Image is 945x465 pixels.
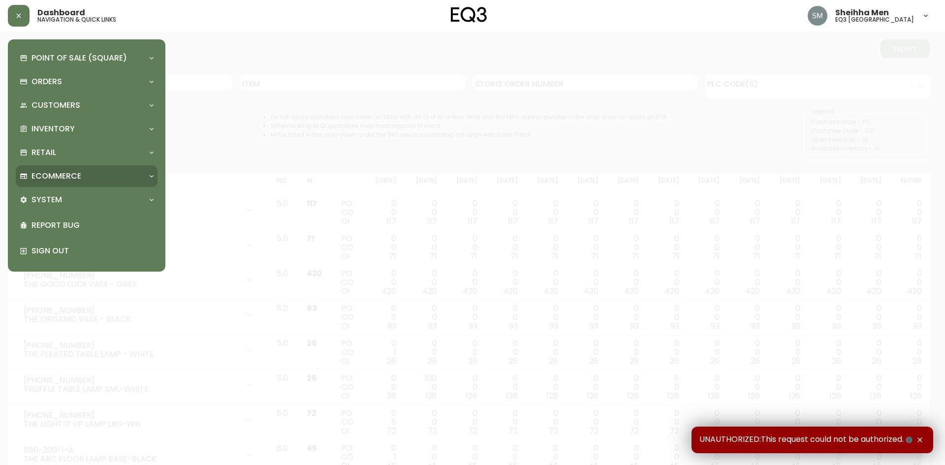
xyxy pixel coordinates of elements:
[16,189,157,211] div: System
[451,7,487,23] img: logo
[31,124,75,134] p: Inventory
[31,171,81,182] p: Ecommerce
[31,100,80,111] p: Customers
[16,213,157,238] div: Report Bug
[37,9,85,17] span: Dashboard
[16,238,157,264] div: Sign Out
[31,194,62,205] p: System
[31,53,127,63] p: Point of Sale (Square)
[699,434,914,445] span: UNAUTHORIZED:This request could not be authorized.
[16,71,157,93] div: Orders
[16,118,157,140] div: Inventory
[37,17,116,23] h5: navigation & quick links
[16,165,157,187] div: Ecommerce
[31,76,62,87] p: Orders
[16,94,157,116] div: Customers
[835,17,914,23] h5: eq3 [GEOGRAPHIC_DATA]
[835,9,889,17] span: Sheihha Men
[16,142,157,163] div: Retail
[31,220,154,231] p: Report Bug
[31,246,154,256] p: Sign Out
[31,147,56,158] p: Retail
[808,6,827,26] img: cfa6f7b0e1fd34ea0d7b164297c1067f
[16,47,157,69] div: Point of Sale (Square)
